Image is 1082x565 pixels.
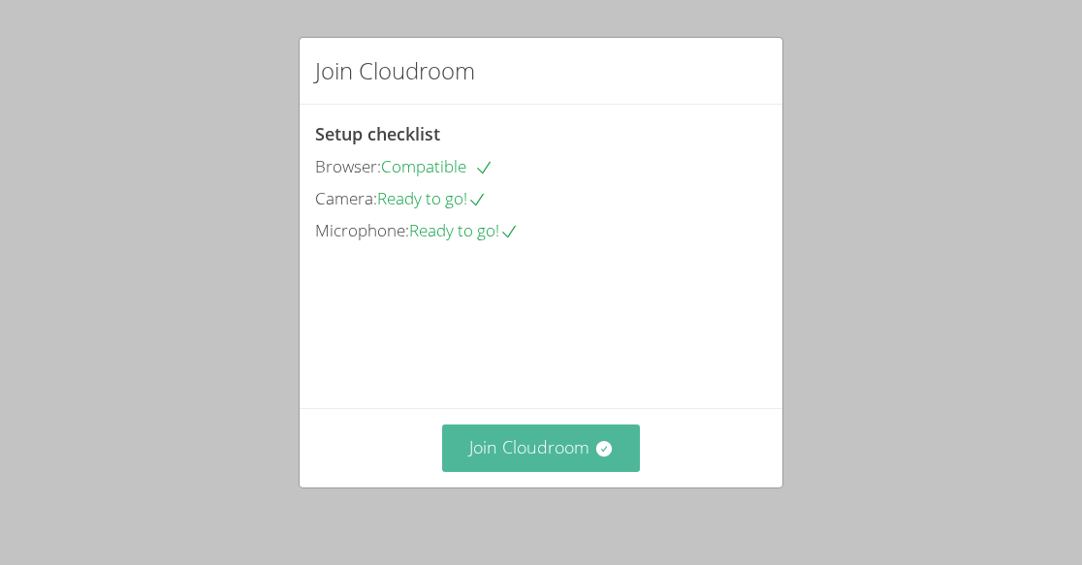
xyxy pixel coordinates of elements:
[409,219,519,241] span: Ready to go!
[442,424,641,472] button: Join Cloudroom
[381,155,493,177] span: Compatible
[377,187,487,209] span: Ready to go!
[315,219,409,241] span: Microphone:
[315,187,377,209] span: Camera:
[315,155,381,177] span: Browser:
[315,53,475,88] h2: Join Cloudroom
[315,122,440,145] span: Setup checklist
